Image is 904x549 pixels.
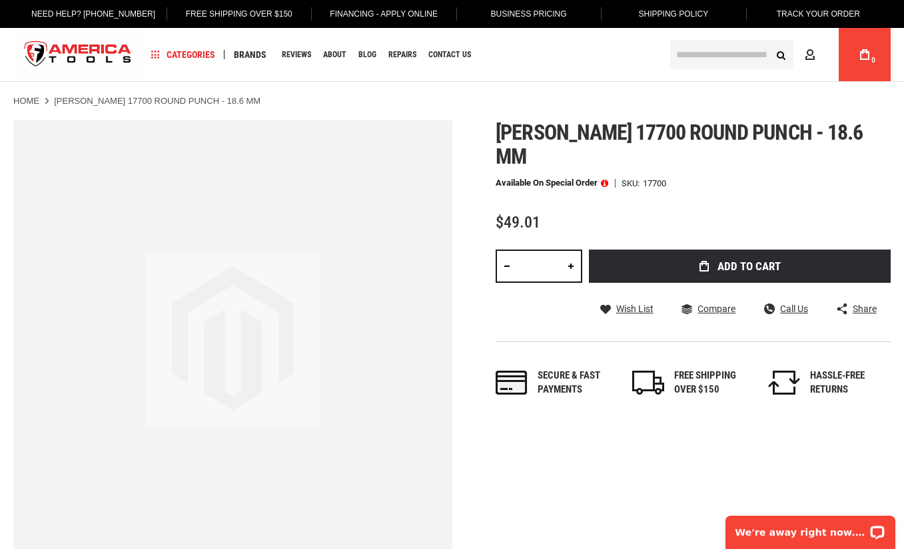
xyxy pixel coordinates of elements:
a: Call Us [764,303,808,315]
a: store logo [13,30,143,80]
span: Repairs [388,51,416,59]
span: Compare [697,304,735,313]
a: 0 [852,28,877,81]
img: America Tools [13,30,143,80]
span: Add to Cart [717,261,781,272]
button: Add to Cart [589,250,891,283]
div: 17700 [643,179,666,188]
a: Compare [681,303,735,315]
img: payments [496,371,528,395]
span: About [323,51,346,59]
img: returns [768,371,800,395]
span: Categories [151,50,215,59]
span: $49.01 [496,213,540,232]
div: Secure & fast payments [538,369,618,397]
strong: SKU [622,179,643,188]
a: Contact Us [422,46,477,64]
div: HASSLE-FREE RETURNS [810,369,891,397]
img: shipping [632,371,664,395]
a: Blog [352,46,382,64]
span: Contact Us [428,51,471,59]
strong: [PERSON_NAME] 17700 ROUND PUNCH - 18.6 MM [54,96,260,106]
span: Reviews [282,51,311,59]
span: Call Us [780,304,808,313]
a: Brands [228,46,272,64]
a: About [317,46,352,64]
span: [PERSON_NAME] 17700 round punch - 18.6 mm [496,120,863,169]
span: Share [853,304,877,313]
img: image.jpg [145,253,320,427]
a: Home [13,95,39,107]
iframe: LiveChat chat widget [717,507,904,549]
button: Search [768,42,793,67]
a: Wish List [600,303,654,315]
a: Reviews [276,46,317,64]
a: Categories [145,46,221,64]
span: Blog [358,51,376,59]
span: Shipping Policy [639,9,709,19]
span: Wish List [616,304,654,313]
a: Repairs [382,46,422,64]
p: Available on Special Order [496,178,608,188]
span: Brands [234,50,266,59]
span: 0 [871,57,875,64]
div: FREE SHIPPING OVER $150 [674,369,755,397]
